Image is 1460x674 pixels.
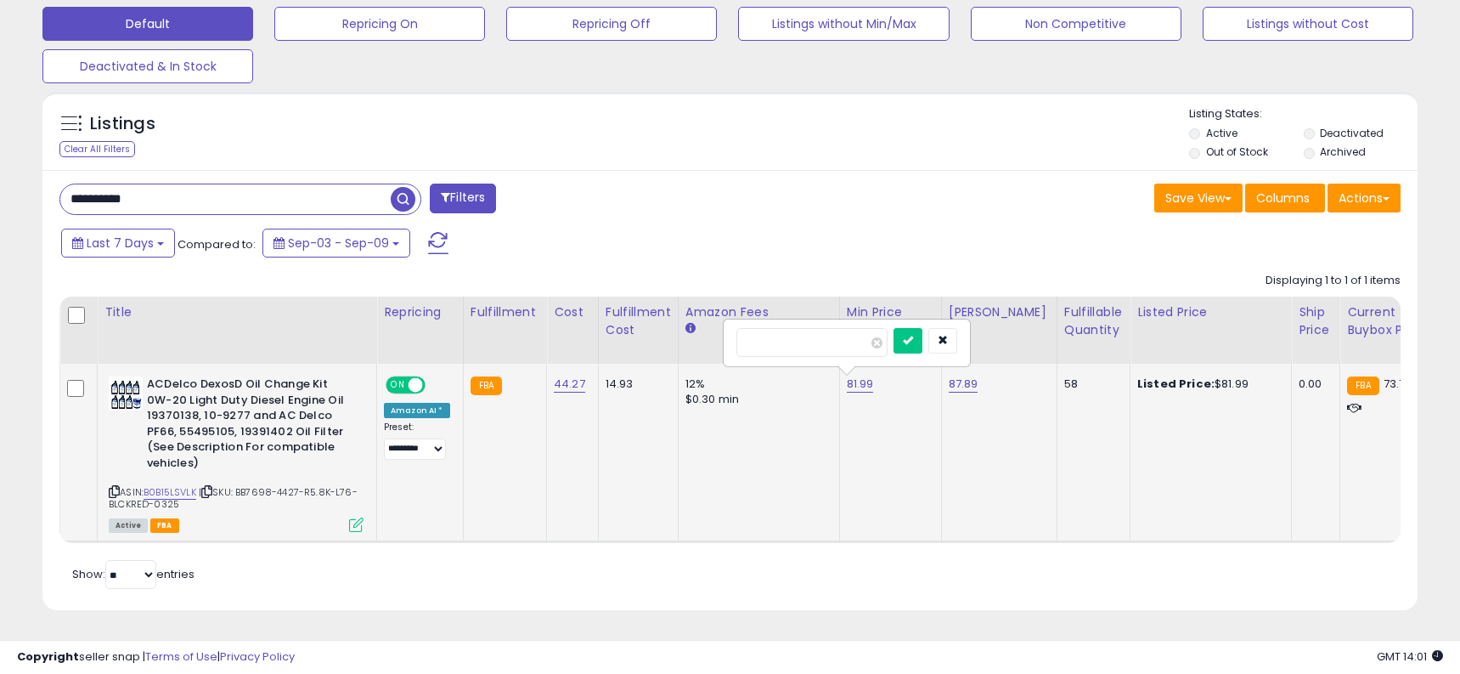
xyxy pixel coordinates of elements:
[288,235,389,252] span: Sep-03 - Sep-09
[109,377,364,530] div: ASIN:
[1137,377,1278,392] div: $81.99
[384,303,456,321] div: Repricing
[220,649,295,665] a: Privacy Policy
[178,236,256,252] span: Compared to:
[1064,377,1117,392] div: 58
[471,377,502,395] small: FBA
[554,376,585,393] a: 44.27
[738,7,949,41] button: Listings without Min/Max
[847,376,874,393] a: 81.99
[42,7,253,41] button: Default
[17,649,79,665] strong: Copyright
[685,392,826,407] div: $0.30 min
[147,377,353,475] b: ACDelco DexosD Oil Change Kit 0W-20 Light Duty Diesel Engine Oil 19370138, 10-9277 and AC Delco P...
[109,377,143,411] img: 51zazLTrUsL._SL40_.jpg
[949,376,978,393] a: 87.89
[87,235,154,252] span: Last 7 Days
[1206,144,1268,159] label: Out of Stock
[42,49,253,83] button: Deactivated & In Stock
[1384,376,1412,392] span: 73.78
[506,7,717,41] button: Repricing Off
[387,378,409,393] span: ON
[1203,7,1413,41] button: Listings without Cost
[144,485,196,500] a: B0B15LSVLK
[685,303,832,321] div: Amazon Fees
[1245,184,1325,212] button: Columns
[109,518,148,533] span: All listings currently available for purchase on Amazon
[1064,303,1123,339] div: Fulfillable Quantity
[1137,376,1215,392] b: Listed Price:
[423,378,450,393] span: OFF
[17,649,295,666] div: seller snap | |
[150,518,179,533] span: FBA
[104,303,369,321] div: Title
[847,303,934,321] div: Min Price
[430,184,496,213] button: Filters
[262,229,410,258] button: Sep-03 - Sep-09
[606,377,665,392] div: 14.93
[1206,126,1237,140] label: Active
[1299,377,1327,392] div: 0.00
[1347,377,1378,395] small: FBA
[554,303,591,321] div: Cost
[1189,106,1418,122] p: Listing States:
[1266,273,1401,289] div: Displaying 1 to 1 of 1 items
[59,141,135,157] div: Clear All Filters
[1320,144,1366,159] label: Archived
[685,321,696,337] small: Amazon Fees.
[1299,303,1333,339] div: Ship Price
[1320,126,1384,140] label: Deactivated
[109,485,358,511] span: | SKU: BB7698-4427-R5.8K-L76-BLCKRED-0325
[1347,303,1435,339] div: Current Buybox Price
[145,649,217,665] a: Terms of Use
[61,229,175,258] button: Last 7 Days
[274,7,485,41] button: Repricing On
[685,377,826,392] div: 12%
[384,422,450,460] div: Preset:
[1137,303,1284,321] div: Listed Price
[1256,190,1310,207] span: Columns
[971,7,1181,41] button: Non Competitive
[1328,184,1401,212] button: Actions
[471,303,539,321] div: Fulfillment
[606,303,671,339] div: Fulfillment Cost
[90,112,155,136] h5: Listings
[949,303,1050,321] div: [PERSON_NAME]
[72,566,194,582] span: Show: entries
[1154,184,1243,212] button: Save View
[384,403,450,418] div: Amazon AI *
[1377,649,1443,665] span: 2025-09-17 14:01 GMT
